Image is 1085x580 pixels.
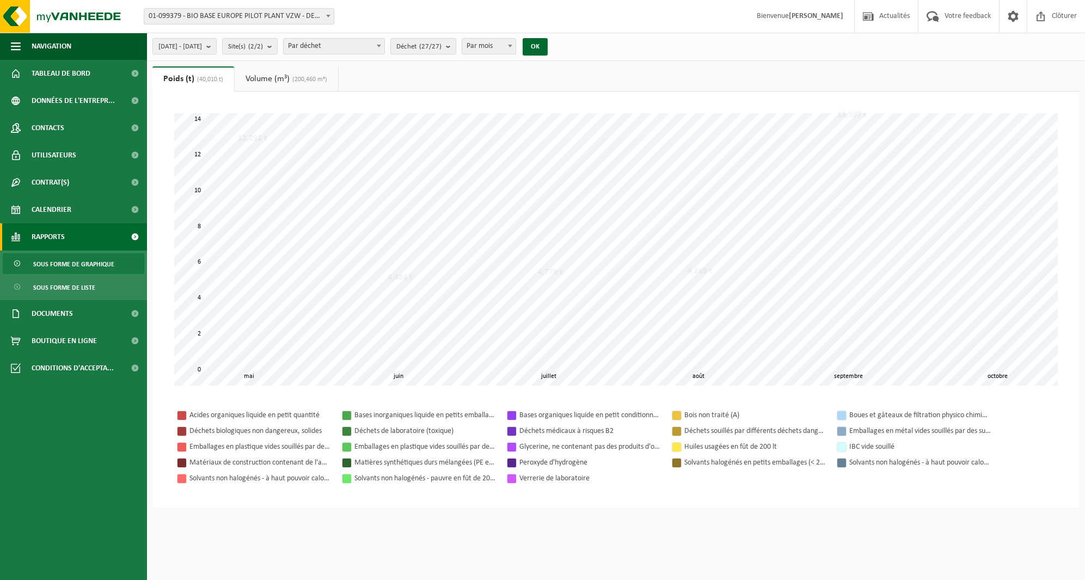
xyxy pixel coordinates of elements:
div: Peroxyde d'hydrogène [519,456,661,469]
span: Rapports [32,223,65,251]
span: Documents [32,300,73,327]
span: 01-099379 - BIO BASE EUROPE PILOT PLANT VZW - DESTELDONK [144,8,334,25]
div: 4,779 t [535,267,566,278]
span: Contrat(s) [32,169,69,196]
div: Bois non traité (A) [684,408,826,422]
button: OK [523,38,548,56]
div: Déchets de laboratoire (toxique) [354,424,496,438]
div: Glycerine, ne contenant pas des produits d'origine animale [519,440,661,454]
div: Matériaux de construction contenant de l'amiante lié au ciment (non friable) [189,456,331,469]
div: Bases organiques liquide en petit conditionnement [519,408,661,422]
span: Sous forme de graphique [33,254,114,274]
div: Déchets souillés par différents déchets dangereux [684,424,826,438]
div: Acides organiques liquide en petit quantité [189,408,331,422]
span: [DATE] - [DATE] [158,39,202,55]
span: Navigation [32,33,71,60]
div: Solvants non halogénés - à haut pouvoir calorifique en petits emballages (<200L) [189,472,331,485]
span: (40,010 t) [194,76,223,83]
div: 4,869 t [685,266,715,277]
count: (27/27) [419,43,442,50]
button: Déchet(27/27) [390,38,456,54]
span: Sous forme de liste [33,277,95,298]
div: 4,484 t [385,272,415,283]
span: Par déchet [283,38,385,54]
span: Boutique en ligne [32,327,97,355]
a: Sous forme de graphique [3,253,144,274]
div: Solvants non halogénés - à haut pouvoir calorifique en IBC [849,456,991,469]
span: Calendrier [32,196,71,223]
div: Bases inorganiques liquide en petits emballages [354,408,496,422]
span: Par déchet [284,39,384,54]
div: Déchets médicaux à risques B2 [519,424,661,438]
span: Contacts [32,114,64,142]
div: IBC vide souillé [849,440,991,454]
div: Huiles usagées en fût de 200 lt [684,440,826,454]
span: Données de l'entrepr... [32,87,115,114]
div: Emballages en plastique vides souillés par des substances toxiques [354,440,496,454]
div: Matières synthétiques durs mélangées (PE et PP), recyclables (industriel) [354,456,496,469]
button: [DATE] - [DATE] [152,38,217,54]
span: (200,460 m³) [290,76,327,83]
span: Par mois [462,39,516,54]
a: Volume (m³) [235,66,338,91]
div: Solvants non halogénés - pauvre en fût de 200lt [354,472,496,485]
div: Verrerie de laboratoire [519,472,661,485]
div: Emballages en plastique vides souillés par des substances dangereuses [189,440,331,454]
div: 13,587 t [835,109,869,120]
span: Tableau de bord [32,60,90,87]
span: 01-099379 - BIO BASE EUROPE PILOT PLANT VZW - DESTELDONK [144,9,334,24]
span: Déchet [396,39,442,55]
span: Par mois [462,38,516,54]
div: Emballages en métal vides souillés par des substances dangereuses [849,424,991,438]
strong: [PERSON_NAME] [789,12,843,20]
div: Solvants halogénés en petits emballages (< 200L) [684,456,826,469]
a: Poids (t) [152,66,234,91]
span: Site(s) [228,39,263,55]
div: Déchets biologiques non dangereux, solides [189,424,331,438]
count: (2/2) [248,43,263,50]
div: Boues et gâteaux de filtration physico chimiques [849,408,991,422]
div: 12,291 t [235,133,270,144]
button: Site(s)(2/2) [222,38,278,54]
a: Sous forme de liste [3,277,144,297]
span: Utilisateurs [32,142,76,169]
span: Conditions d'accepta... [32,355,114,382]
